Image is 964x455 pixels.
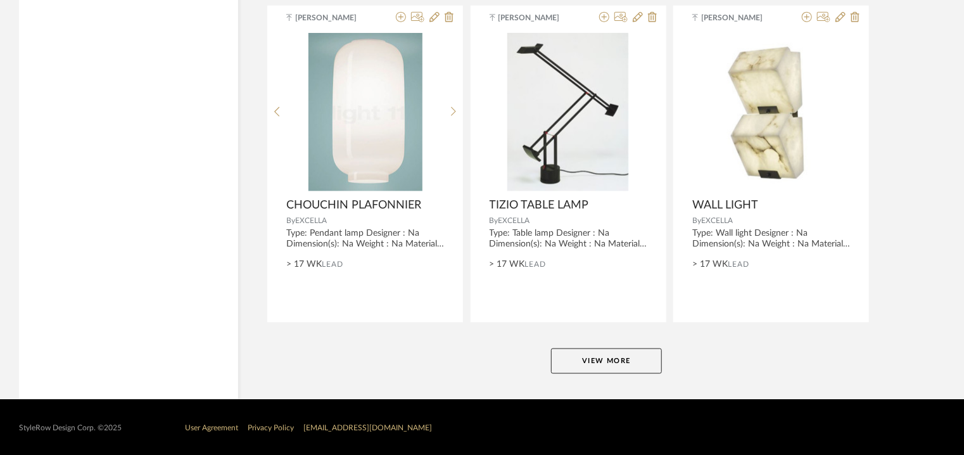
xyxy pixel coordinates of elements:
[692,217,701,224] span: By
[525,260,547,269] span: Lead
[701,217,733,224] span: EXCELLA
[717,33,825,191] img: WALL LIGHT
[308,33,422,191] img: CHOUCHIN PLAFONNIER
[322,260,343,269] span: Lead
[295,217,327,224] span: EXCELLA
[286,217,295,224] span: By
[490,217,498,224] span: By
[490,258,525,271] span: > 17 WK
[498,12,578,23] span: [PERSON_NAME]
[692,258,728,271] span: > 17 WK
[295,12,375,23] span: [PERSON_NAME]
[490,198,589,212] span: TIZIO TABLE LAMP
[490,228,647,250] div: Type: Table lamp Designer : Na Dimension(s): Na Weight : Na Materials & Finish: .Na Mounting : ta...
[185,424,238,432] a: User Agreement
[551,349,662,374] button: View More
[286,198,421,212] span: CHOUCHIN PLAFONNIER
[692,228,850,250] div: Type: Wall light Designer : Na Dimension(s): Na Weight : Na Materials & Finish: .Na Mounting : wa...
[19,423,122,433] div: StyleRow Design Corp. ©2025
[692,198,758,212] span: WALL LIGHT
[701,12,781,23] span: [PERSON_NAME]
[248,424,294,432] a: Privacy Policy
[303,424,432,432] a: [EMAIL_ADDRESS][DOMAIN_NAME]
[286,228,444,250] div: Type: Pendant lamp Designer : Na Dimension(s): Na Weight : Na Materials & Finish: .Na Mounting : ...
[728,260,749,269] span: Lead
[498,217,530,224] span: EXCELLA
[286,258,322,271] span: > 17 WK
[507,33,630,191] img: TIZIO TABLE LAMP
